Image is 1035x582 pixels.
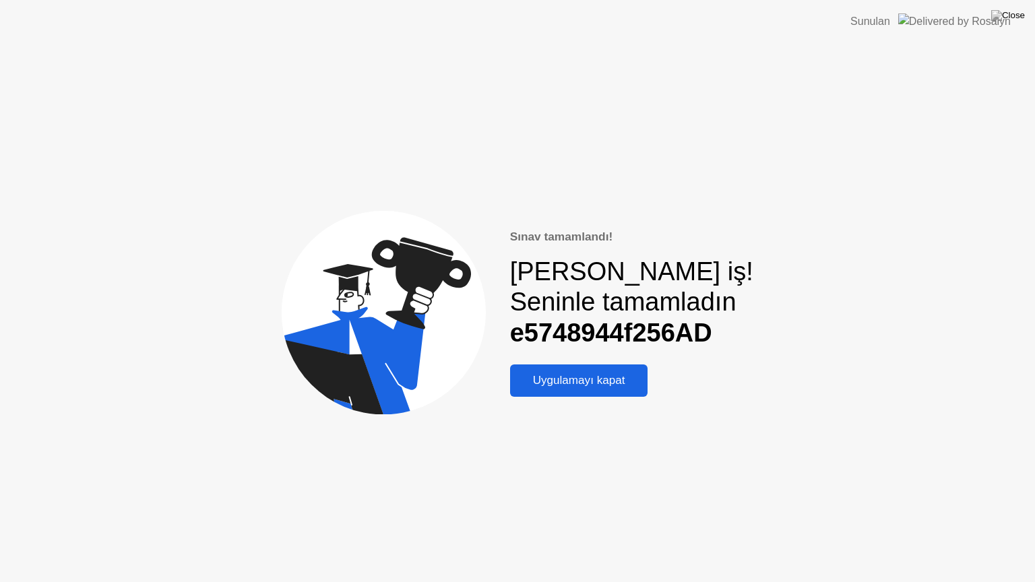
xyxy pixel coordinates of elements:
[898,13,1011,29] img: Delivered by Rosalyn
[850,13,890,30] div: Sunulan
[510,228,753,246] div: Sınav tamamlandı!
[510,364,648,397] button: Uygulamayı kapat
[510,257,753,349] div: [PERSON_NAME] iş! Seninle tamamladın
[514,374,644,387] div: Uygulamayı kapat
[510,319,712,347] b: e5748944f256AD
[991,10,1025,21] img: Close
